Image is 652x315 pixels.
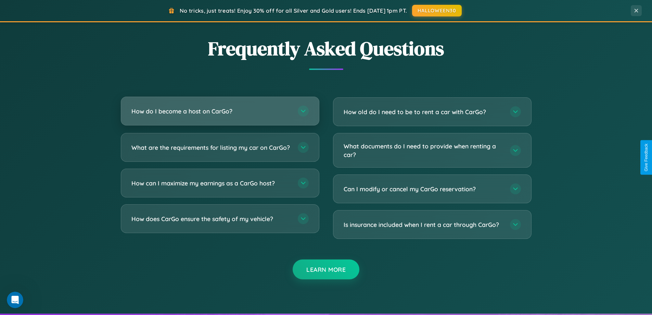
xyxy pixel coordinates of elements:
h3: How does CarGo ensure the safety of my vehicle? [131,215,291,223]
h3: What are the requirements for listing my car on CarGo? [131,143,291,152]
h3: How can I maximize my earnings as a CarGo host? [131,179,291,187]
h3: Can I modify or cancel my CarGo reservation? [344,185,503,193]
div: Give Feedback [644,144,649,171]
span: No tricks, just treats! Enjoy 30% off for all Silver and Gold users! Ends [DATE] 1pm PT. [180,7,407,14]
button: Learn More [293,259,359,279]
h3: How do I become a host on CarGo? [131,107,291,116]
h3: How old do I need to be to rent a car with CarGo? [344,108,503,116]
h3: What documents do I need to provide when renting a car? [344,142,503,159]
h2: Frequently Asked Questions [121,35,532,62]
button: HALLOWEEN30 [412,5,462,16]
h3: Is insurance included when I rent a car through CarGo? [344,220,503,229]
iframe: Intercom live chat [7,292,23,308]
